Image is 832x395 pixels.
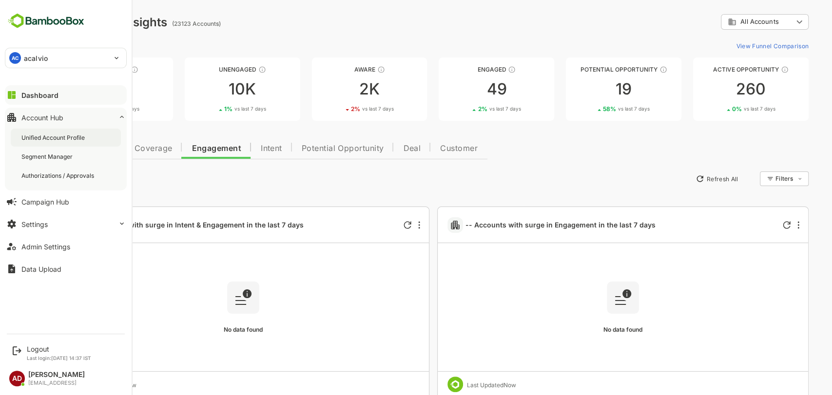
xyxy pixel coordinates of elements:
div: These accounts have just entered the buying cycle and need further nurturing [343,66,351,74]
div: More [763,221,765,229]
div: 0 % [698,105,741,113]
span: Customer [406,145,444,152]
div: Potential Opportunity [532,66,647,73]
span: vs last 7 days [710,105,741,113]
div: Authorizations / Approvals [21,171,96,180]
div: AD [9,371,25,386]
div: 2K [278,81,393,97]
button: New Insights [23,170,95,188]
div: Filters [740,170,774,188]
div: 260 [659,81,774,97]
div: 19 [532,81,647,97]
div: These accounts are MQAs and can be passed on to Inside Sales [625,66,633,74]
span: Engagement [157,145,207,152]
a: -- Accounts with surge in Intent & Engagement in the last 7 days [52,221,273,229]
span: vs last 7 days [74,105,105,113]
div: 2 % [317,105,360,113]
div: Refresh [749,221,756,229]
a: UnengagedThese accounts have not shown enough engagement and need nurturing10K1%vs last 7 days [151,57,266,121]
p: Last login: [DATE] 14:37 IST [27,355,91,361]
button: View Funnel Comparison [698,38,774,54]
button: Admin Settings [5,237,127,256]
div: Refresh [369,221,377,229]
div: Filters [741,175,759,182]
button: Data Upload [5,259,127,279]
div: More [384,221,386,229]
div: Unreached [23,66,139,73]
span: Potential Opportunity [268,145,350,152]
div: 11K [23,81,139,97]
div: Unengaged [151,66,266,73]
a: Potential OpportunityThese accounts are MQAs and can be passed on to Inside Sales1958%vs last 7 days [532,57,647,121]
div: [PERSON_NAME] [28,371,85,379]
button: Dashboard [5,85,127,105]
span: Data Quality and Coverage [33,145,138,152]
div: Settings [21,220,48,228]
img: BambooboxFullLogoMark.5f36c76dfaba33ec1ec1367b70bb1252.svg [5,12,87,30]
p: acalvio [24,53,48,63]
div: 58 % [569,105,616,113]
div: Dashboard Insights [23,15,133,29]
div: Last Updated Now [53,381,102,389]
div: Segment Manager [21,152,75,161]
span: Intent [227,145,248,152]
button: Campaign Hub [5,192,127,211]
span: No data found [569,326,608,333]
div: Engaged [405,66,520,73]
div: Data Upload [21,265,61,273]
span: vs last 7 days [200,105,232,113]
div: 3 % [62,105,105,113]
div: All Accounts [687,13,774,32]
a: UnreachedThese accounts have not been engaged with for a defined time period11K3%vs last 7 days [23,57,139,121]
span: All Accounts [706,18,744,25]
div: All Accounts [694,18,759,26]
span: -- Accounts with surge in Engagement in the last 7 days [431,221,621,229]
a: -- Accounts with surge in Engagement in the last 7 days [431,221,625,229]
div: Active Opportunity [659,66,774,73]
span: vs last 7 days [455,105,486,113]
div: 49 [405,81,520,97]
button: Refresh All [657,171,708,187]
div: These accounts have open opportunities which might be at any of the Sales Stages [747,66,755,74]
div: Aware [278,66,393,73]
div: These accounts are warm, further nurturing would qualify them to MQAs [474,66,482,74]
div: ACacalvio [5,48,126,68]
div: Logout [27,345,91,353]
div: AC [9,52,21,64]
div: Dashboard [21,91,58,99]
div: These accounts have not been engaged with for a defined time period [97,66,104,74]
span: vs last 7 days [328,105,360,113]
a: AwareThese accounts have just entered the buying cycle and need further nurturing2K2%vs last 7 days [278,57,393,121]
span: No data found [190,326,229,333]
a: EngagedThese accounts are warm, further nurturing would qualify them to MQAs492%vs last 7 days [405,57,520,121]
div: Last Updated Now [433,381,482,389]
div: [EMAIL_ADDRESS] [28,380,85,386]
ag: (23123 Accounts) [138,20,190,27]
button: Account Hub [5,108,127,127]
button: Settings [5,214,127,234]
a: Active OpportunityThese accounts have open opportunities which might be at any of the Sales Stage... [659,57,774,121]
div: 2 % [444,105,486,113]
div: 10K [151,81,266,97]
div: 1 % [190,105,232,113]
span: -- Accounts with surge in Intent & Engagement in the last 7 days [52,221,270,229]
div: These accounts have not shown enough engagement and need nurturing [224,66,232,74]
span: vs last 7 days [584,105,616,113]
div: Unified Account Profile [21,133,87,142]
div: Campaign Hub [21,198,69,206]
span: Deal [369,145,387,152]
div: Account Hub [21,113,63,122]
div: Admin Settings [21,243,70,251]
